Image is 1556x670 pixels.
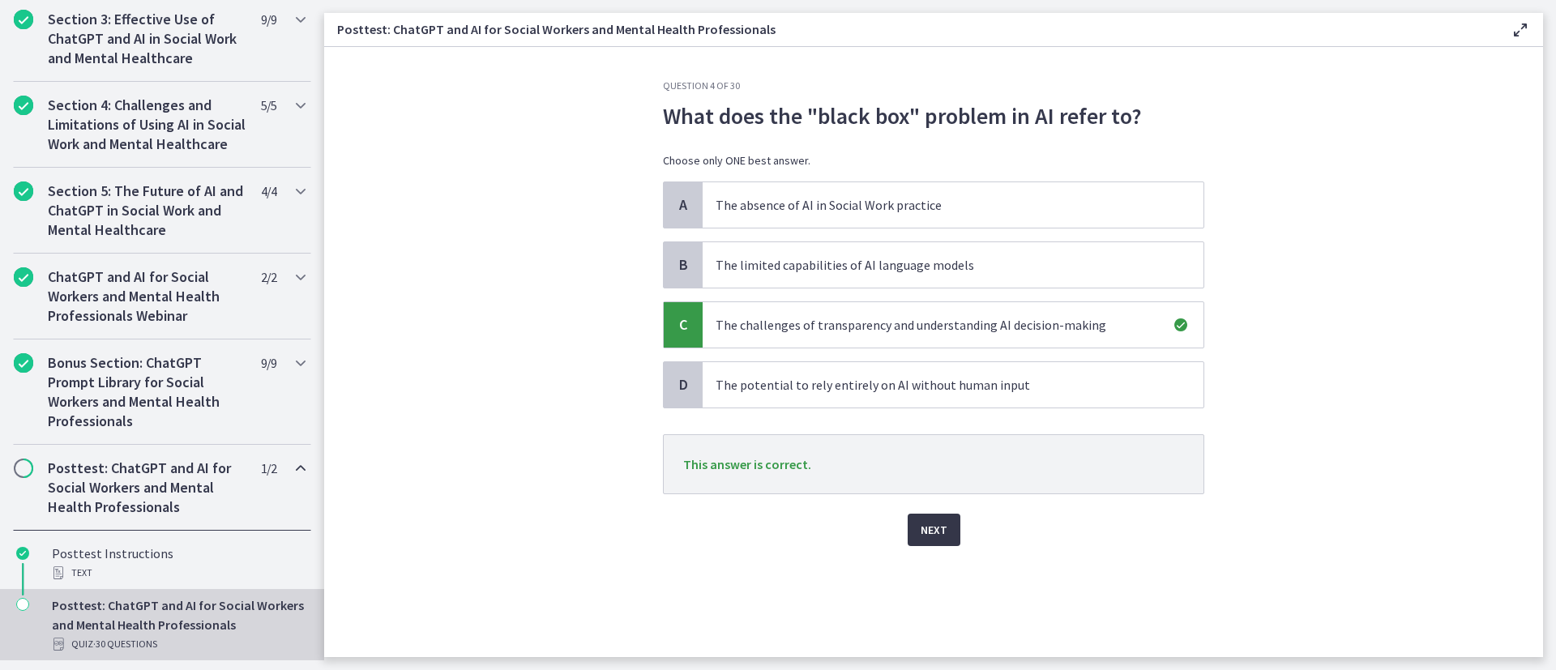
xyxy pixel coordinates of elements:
span: 9 / 9 [261,353,276,373]
div: Posttest: ChatGPT and AI for Social Workers and Mental Health Professionals [52,595,305,654]
span: D [673,375,693,395]
div: Posttest Instructions [52,544,305,583]
span: B [673,255,693,275]
span: C [673,315,693,335]
span: 9 / 9 [261,10,276,29]
i: Completed [16,547,29,560]
p: What does the "black box" problem in AI refer to? [663,99,1204,133]
h2: Bonus Section: ChatGPT Prompt Library for Social Workers and Mental Health Professionals [48,353,246,431]
span: 2 / 2 [261,267,276,287]
span: A [673,195,693,215]
h2: Section 5: The Future of AI and ChatGPT in Social Work and Mental Healthcare [48,181,246,240]
h3: Posttest: ChatGPT and AI for Social Workers and Mental Health Professionals [337,19,1485,39]
span: · 30 Questions [93,634,157,654]
p: Choose only ONE best answer. [663,152,1204,169]
p: The limited capabilities of AI language models [716,255,1158,275]
span: This answer is correct. [683,456,811,472]
i: Completed [14,267,33,287]
div: Text [52,563,305,583]
p: The challenges of transparency and understanding AI decision-making [716,315,1158,335]
h2: Section 4: Challenges and Limitations of Using AI in Social Work and Mental Healthcare [48,96,246,154]
span: 1 / 2 [261,459,276,478]
h2: Posttest: ChatGPT and AI for Social Workers and Mental Health Professionals [48,459,246,517]
span: 5 / 5 [261,96,276,115]
i: Completed [14,181,33,201]
i: Completed [14,353,33,373]
h3: Question 4 of 30 [663,79,1204,92]
span: 4 / 4 [261,181,276,201]
button: Next [908,514,960,546]
i: Completed [14,10,33,29]
p: The potential to rely entirely on AI without human input [716,375,1158,395]
div: Quiz [52,634,305,654]
h2: Section 3: Effective Use of ChatGPT and AI in Social Work and Mental Healthcare [48,10,246,68]
span: Next [921,520,947,540]
p: The absence of AI in Social Work practice [716,195,1158,215]
h2: ChatGPT and AI for Social Workers and Mental Health Professionals Webinar [48,267,246,326]
i: Completed [14,96,33,115]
